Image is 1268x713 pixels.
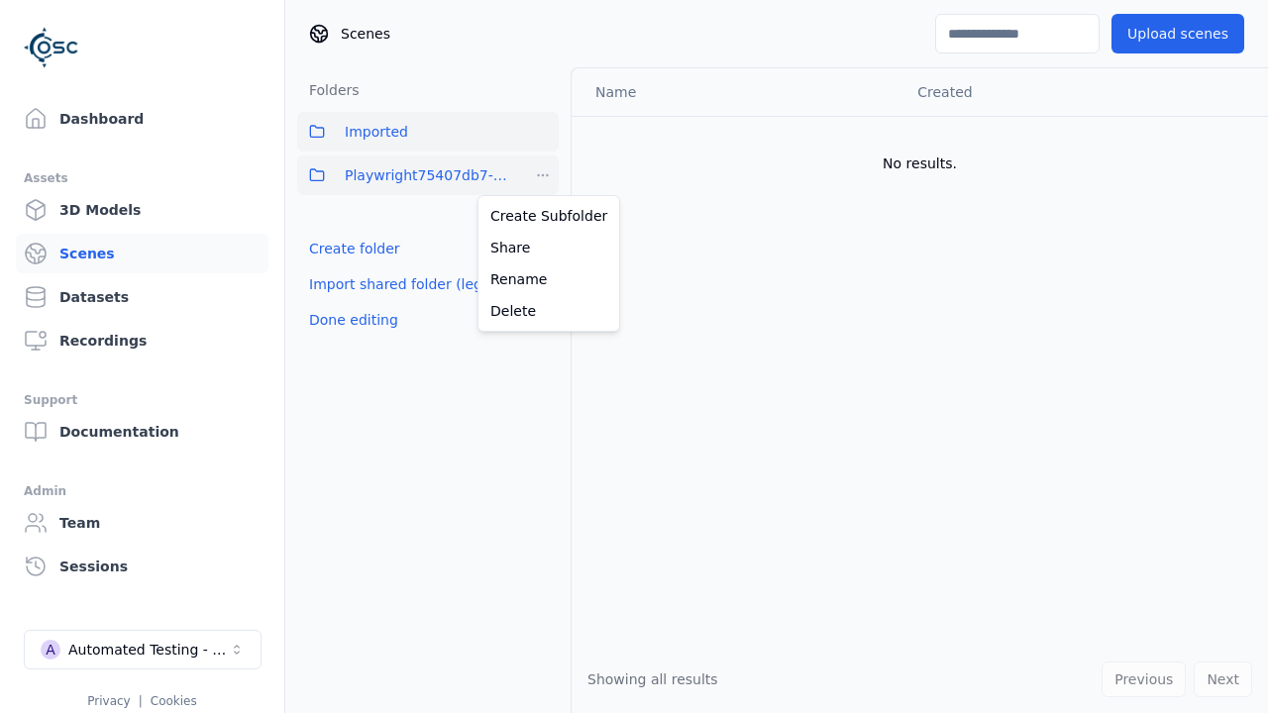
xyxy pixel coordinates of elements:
[482,263,615,295] a: Rename
[482,200,615,232] a: Create Subfolder
[482,295,615,327] a: Delete
[482,232,615,263] a: Share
